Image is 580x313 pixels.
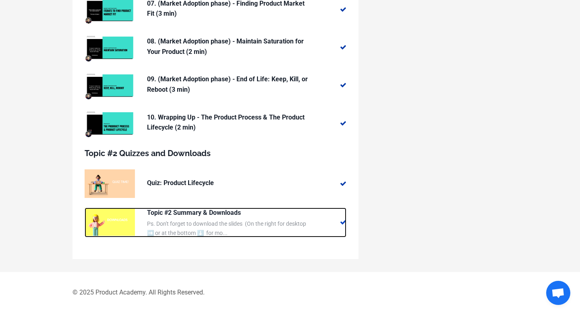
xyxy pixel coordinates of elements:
a: Open chat [546,281,570,305]
p: Ps. Don't forget to download the slides (On the right for desktop ➡️ or at the bottom ⬇️ for mo... [147,219,308,237]
p: Topic #2 Summary & Downloads [147,208,308,218]
img: 2c3c643a-2136-4cb2-96ef-ec1888c389e7.jpg [85,109,135,137]
p: 08. (Market Adoption phase) - Maintain Saturation for Your Product (2 min) [147,36,308,57]
a: Quiz: Product Lifecycle [85,169,346,198]
img: wFjcg1ZQSK9tf2tHYo4X_downloads.png [85,208,135,236]
a: Topic #2 Summary & Downloads Ps. Don't forget to download the slides (On the right for desktop ➡️... [85,208,346,237]
p: Quiz: Product Lifecycle [147,178,308,188]
a: 09. (Market Adoption phase) - End of Life: Keep, Kill, or Reboot (3 min) [85,71,346,99]
p: 10. Wrapping Up - The Product Process & The Product Lifecycle (2 min) [147,112,308,133]
img: 14707912-7bea-4bd9-bb43-140e3d524021.jpg [85,33,135,62]
a: 10. Wrapping Up - The Product Process & The Product Lifecycle (2 min) [85,109,346,137]
p: 09. (Market Adoption phase) - End of Life: Keep, Kill, or Reboot (3 min) [147,74,308,95]
img: cfd4734b-84f7-473b-9c05-f36243cd37c1.jpg [85,71,135,99]
span: © 2025 Product Academy. All Rights Reserved. [72,284,205,301]
h5: Topic #2 Quizzes and Downloads [85,147,346,160]
img: niqHRXGQmqZqqoGyZDHw_quiz_time.png [85,169,135,198]
a: 08. (Market Adoption phase) - Maintain Saturation for Your Product (2 min) [85,33,346,62]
